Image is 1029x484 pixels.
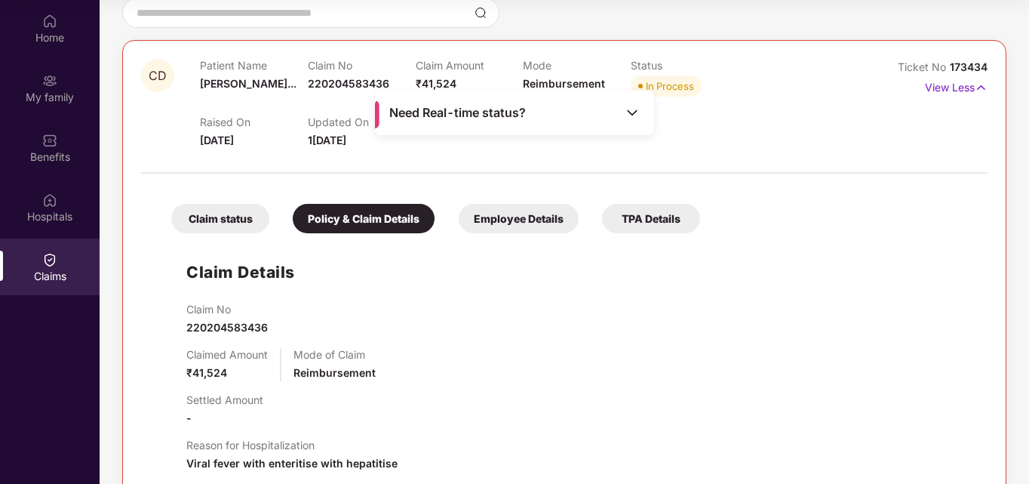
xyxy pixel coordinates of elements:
span: - [186,412,192,424]
p: Mode of Claim [293,348,376,361]
div: Policy & Claim Details [293,204,435,233]
p: Claim Amount [416,59,524,72]
span: 220204583436 [186,321,268,334]
span: Reimbursement [523,77,605,90]
span: CD [149,69,167,82]
span: ₹41,524 [416,77,456,90]
p: Claim No [308,59,416,72]
img: svg+xml;base64,PHN2ZyB4bWxucz0iaHR0cDovL3d3dy53My5vcmcvMjAwMC9zdmciIHdpZHRoPSIxNyIgaGVpZ2h0PSIxNy... [975,79,988,96]
img: svg+xml;base64,PHN2ZyBpZD0iSG9tZSIgeG1sbnM9Imh0dHA6Ly93d3cudzMub3JnLzIwMDAvc3ZnIiB3aWR0aD0iMjAiIG... [42,14,57,29]
img: svg+xml;base64,PHN2ZyBpZD0iQ2xhaW0iIHhtbG5zPSJodHRwOi8vd3d3LnczLm9yZy8yMDAwL3N2ZyIgd2lkdGg9IjIwIi... [42,252,57,267]
div: TPA Details [602,204,700,233]
div: In Process [646,79,694,94]
span: ₹41,524 [186,366,227,379]
p: Mode [523,59,631,72]
img: svg+xml;base64,PHN2ZyBpZD0iQmVuZWZpdHMiIHhtbG5zPSJodHRwOi8vd3d3LnczLm9yZy8yMDAwL3N2ZyIgd2lkdGg9Ij... [42,133,57,148]
div: Claim status [171,204,269,233]
h1: Claim Details [186,260,295,285]
p: Patient Name [200,59,308,72]
p: Claim No [186,303,268,316]
span: 1[DATE] [308,134,346,146]
span: Viral fever with enteritise with hepatitise [186,457,398,470]
span: 173434 [950,60,988,73]
span: [PERSON_NAME]... [200,77,296,90]
p: Reason for Hospitalization [186,439,398,452]
span: Reimbursement [293,366,376,379]
img: svg+xml;base64,PHN2ZyB3aWR0aD0iMjAiIGhlaWdodD0iMjAiIHZpZXdCb3g9IjAgMCAyMCAyMCIgZmlsbD0ibm9uZSIgeG... [42,73,57,88]
div: Employee Details [459,204,579,233]
p: Updated On [308,116,416,128]
span: Ticket No [898,60,950,73]
span: [DATE] [200,134,234,146]
img: svg+xml;base64,PHN2ZyBpZD0iSG9zcGl0YWxzIiB4bWxucz0iaHR0cDovL3d3dy53My5vcmcvMjAwMC9zdmciIHdpZHRoPS... [42,193,57,208]
p: Settled Amount [186,393,263,406]
img: svg+xml;base64,PHN2ZyBpZD0iU2VhcmNoLTMyeDMyIiB4bWxucz0iaHR0cDovL3d3dy53My5vcmcvMjAwMC9zdmciIHdpZH... [475,7,487,19]
p: Status [631,59,739,72]
p: Claimed Amount [186,348,268,361]
span: 220204583436 [308,77,389,90]
p: View Less [925,76,988,96]
p: Raised On [200,116,308,128]
span: Need Real-time status? [389,105,526,121]
img: Toggle Icon [625,105,640,120]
